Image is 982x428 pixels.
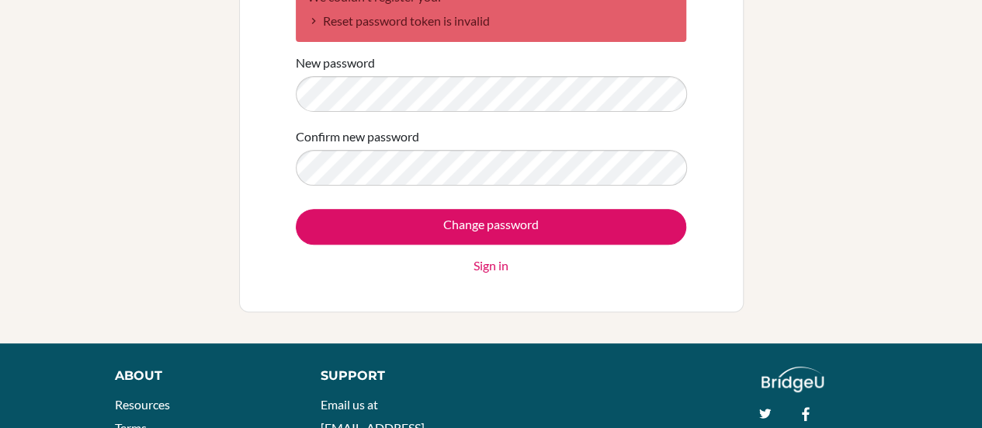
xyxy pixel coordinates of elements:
[762,367,824,392] img: logo_white@2x-f4f0deed5e89b7ecb1c2cc34c3e3d731f90f0f143d5ea2071677605dd97b5244.png
[296,209,686,245] input: Change password
[321,367,476,385] div: Support
[115,397,170,412] a: Resources
[307,12,675,30] li: Reset password token is invalid
[115,367,286,385] div: About
[296,54,375,72] label: New password
[296,127,419,146] label: Confirm new password
[474,256,508,275] a: Sign in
